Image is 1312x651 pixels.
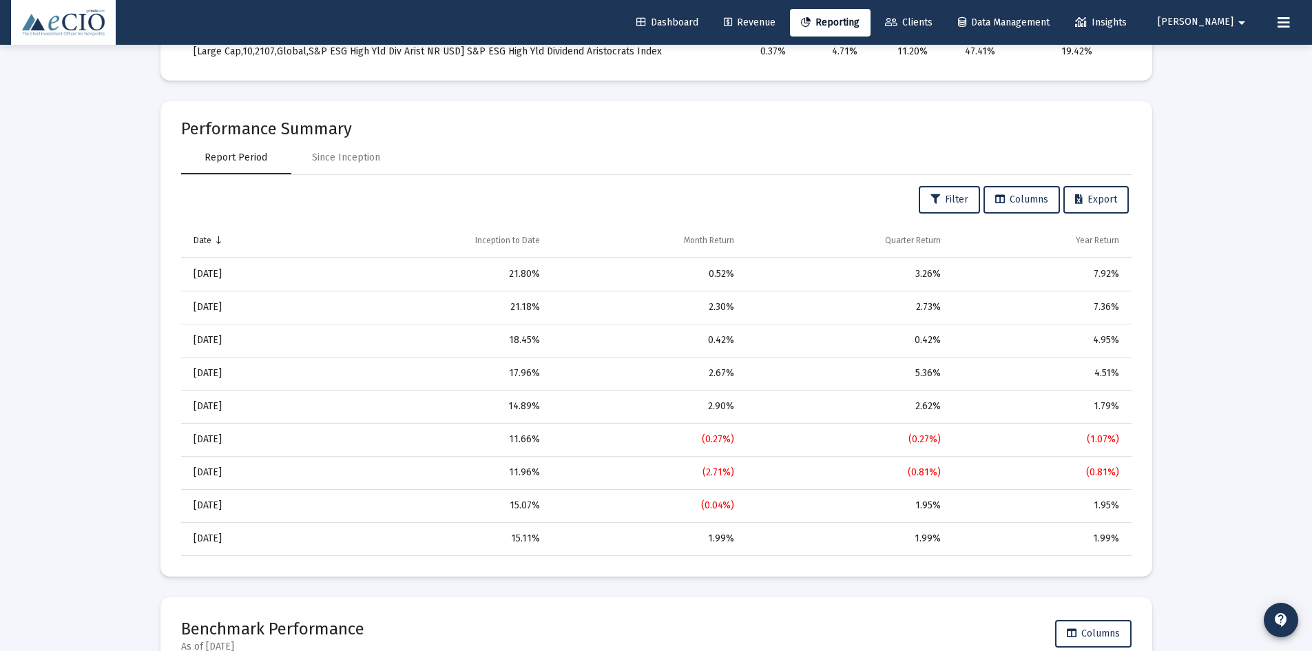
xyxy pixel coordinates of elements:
[1063,186,1129,214] button: Export
[733,45,786,59] div: 0.37%
[753,499,941,513] div: 1.95%
[625,9,709,37] a: Dashboard
[947,9,1061,37] a: Data Management
[753,466,941,479] div: (0.81%)
[960,499,1119,513] div: 1.95%
[559,499,734,513] div: (0.04%)
[559,466,734,479] div: (2.71%)
[1014,45,1092,59] div: 19.42%
[753,267,941,281] div: 3.26%
[332,300,540,314] div: 21.18%
[995,194,1048,205] span: Columns
[1076,235,1119,246] div: Year Return
[21,9,105,37] img: Dashboard
[1141,8,1267,36] button: [PERSON_NAME]
[559,366,734,380] div: 2.67%
[919,186,980,214] button: Filter
[960,400,1119,413] div: 1.79%
[753,532,941,546] div: 1.99%
[332,433,540,446] div: 11.66%
[559,267,734,281] div: 0.52%
[559,433,734,446] div: (0.27%)
[801,17,860,28] span: Reporting
[322,225,550,258] td: Column Inception to Date
[550,225,744,258] td: Column Month Return
[181,618,364,640] h2: Benchmark Performance
[753,300,941,314] div: 2.73%
[475,235,540,246] div: Inception to Date
[1158,17,1233,28] span: [PERSON_NAME]
[960,300,1119,314] div: 7.36%
[1273,612,1289,628] mat-icon: contact_support
[559,532,734,546] div: 1.99%
[958,17,1050,28] span: Data Management
[960,267,1119,281] div: 7.92%
[753,400,941,413] div: 2.62%
[181,225,322,258] td: Column Date
[332,400,540,413] div: 14.89%
[181,489,322,522] td: [DATE]
[1075,17,1127,28] span: Insights
[950,225,1132,258] td: Column Year Return
[947,45,995,59] div: 47.41%
[636,17,698,28] span: Dashboard
[960,466,1119,479] div: (0.81%)
[724,17,775,28] span: Revenue
[1064,9,1138,37] a: Insights
[332,532,540,546] div: 15.11%
[332,466,540,479] div: 11.96%
[181,456,322,489] td: [DATE]
[181,423,322,456] td: [DATE]
[983,186,1060,214] button: Columns
[559,300,734,314] div: 2.30%
[744,225,950,258] td: Column Quarter Return
[194,235,211,246] div: Date
[181,225,1132,556] div: Data grid
[753,333,941,347] div: 0.42%
[885,17,933,28] span: Clients
[753,366,941,380] div: 5.36%
[181,258,322,291] td: [DATE]
[1233,9,1250,37] mat-icon: arrow_drop_down
[684,235,734,246] div: Month Return
[1055,620,1132,648] button: Columns
[960,433,1119,446] div: (1.07%)
[181,522,322,555] td: [DATE]
[1067,628,1120,639] span: Columns
[874,9,944,37] a: Clients
[332,499,540,513] div: 15.07%
[181,324,322,357] td: [DATE]
[181,35,724,68] td: [Large Cap,10,2107,Global,S&P ESG High Yld Div Arist NR USD] S&P ESG High Yld Dividend Aristocrat...
[885,235,941,246] div: Quarter Return
[559,333,734,347] div: 0.42%
[181,357,322,390] td: [DATE]
[1075,194,1117,205] span: Export
[205,151,267,165] div: Report Period
[790,9,871,37] a: Reporting
[805,45,857,59] div: 4.71%
[713,9,787,37] a: Revenue
[559,400,734,413] div: 2.90%
[960,532,1119,546] div: 1.99%
[877,45,928,59] div: 11.20%
[332,267,540,281] div: 21.80%
[753,433,941,446] div: (0.27%)
[332,366,540,380] div: 17.96%
[312,151,380,165] div: Since Inception
[181,122,1132,136] mat-card-title: Performance Summary
[960,366,1119,380] div: 4.51%
[181,390,322,423] td: [DATE]
[332,333,540,347] div: 18.45%
[930,194,968,205] span: Filter
[960,333,1119,347] div: 4.95%
[181,291,322,324] td: [DATE]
